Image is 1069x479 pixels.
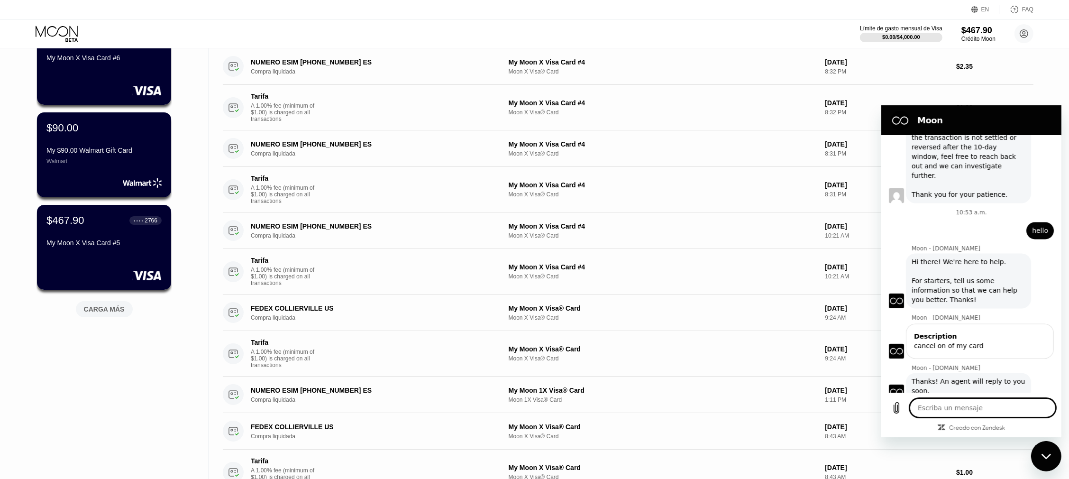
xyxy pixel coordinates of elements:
div: $467.90● ● ● ●2552My Moon X Visa Card #6 [37,20,171,105]
div: Compra liquidada [251,150,501,157]
div: My Moon X Visa® Card [509,345,818,353]
div: [DATE] [825,263,949,271]
div: 2766 [145,217,157,224]
div: Compra liquidada [251,314,501,321]
div: FEDEX COLLIERVILLE US [251,304,484,312]
div: FEDEX COLLIERVILLE US [251,423,484,431]
div: Compra liquidada [251,68,501,75]
div: TarifaA 1.00% fee (minimum of $1.00) is charged on all transactionsMy Moon X Visa Card #4Moon X V... [223,249,1033,295]
div: Compra liquidada [251,433,501,440]
div: FAQ [1000,5,1033,14]
div: 8:31 PM [825,191,949,198]
div: $467.90 [46,214,84,227]
div: FEDEX COLLIERVILLE USCompra liquidadaMy Moon X Visa® CardMoon X Visa® Card[DATE]9:24 AM$26.00 [223,295,1033,331]
div: 1:11 PM [825,396,949,403]
iframe: Ventana de mensajería [881,105,1061,437]
div: Moon X Visa® Card [509,355,818,362]
div: NUMERO ESIM [PHONE_NUMBER] ES [251,140,484,148]
div: 9:24 AM [825,355,949,362]
div: [DATE] [825,304,949,312]
div: EN [981,6,989,13]
div: Límite de gasto mensual de Visa$0.00/$4,000.00 [860,25,942,42]
div: CARGA MÁS [69,297,140,317]
div: $0.00 / $4,000.00 [882,34,920,40]
div: 8:43 AM [825,433,949,440]
div: [DATE] [825,58,949,66]
div: NUMERO ESIM [PHONE_NUMBER] ES [251,58,484,66]
div: Moon X Visa® Card [509,109,818,116]
div: 8:31 PM [825,150,949,157]
div: $467.90Crédito Moon [961,26,996,42]
div: [DATE] [825,464,949,471]
div: Tarifa [251,175,317,182]
div: $1.00 [956,469,1033,476]
div: NUMERO ESIM [PHONE_NUMBER] ES [251,222,484,230]
div: FEDEX COLLIERVILLE USCompra liquidadaMy Moon X Visa® CardMoon X Visa® Card[DATE]8:43 AM$38.71 [223,413,1033,450]
div: My Moon X Visa Card #5 [46,239,162,247]
div: Moon X Visa® Card [509,68,818,75]
div: Moon X Visa® Card [509,433,818,440]
div: A 1.00% fee (minimum of $1.00) is charged on all transactions [251,184,322,204]
div: $1.00 [956,104,1033,111]
div: [DATE] [825,140,949,148]
div: Moon 1X Visa® Card [509,396,818,403]
div: Moon X Visa® Card [509,191,818,198]
div: NUMERO ESIM [PHONE_NUMBER] ESCompra liquidadaMy Moon 1X Visa® CardMoon 1X Visa® Card[DATE]1:11 PM... [223,377,1033,413]
div: 8:32 PM [825,109,949,116]
div: ● ● ● ● [134,219,143,222]
div: My Moon X Visa® Card [509,304,818,312]
div: A 1.00% fee (minimum of $1.00) is charged on all transactions [251,102,322,122]
div: CARGA MÁS [84,305,125,313]
div: [DATE] [825,423,949,431]
div: NUMERO ESIM [PHONE_NUMBER] ESCompra liquidadaMy Moon X Visa Card #4Moon X Visa® Card[DATE]10:21 A... [223,212,1033,249]
div: Crédito Moon [961,36,996,42]
div: Tarifa [251,457,317,465]
div: Límite de gasto mensual de Visa [860,25,942,32]
div: My Moon X Visa Card #4 [509,58,818,66]
div: My Moon X Visa Card #4 [509,140,818,148]
div: 10:21 AM [825,273,949,280]
div: EN [971,5,1000,14]
div: [DATE] [825,387,949,394]
div: My Moon X Visa Card #4 [509,263,818,271]
div: My Moon X Visa Card #4 [509,181,818,189]
div: NUMERO ESIM [PHONE_NUMBER] ESCompra liquidadaMy Moon X Visa Card #4Moon X Visa® Card[DATE]8:32 PM... [223,48,1033,85]
div: Compra liquidada [251,396,501,403]
div: [DATE] [825,181,949,189]
div: $2.35 [956,63,1033,70]
div: 8:32 PM [825,68,949,75]
div: [DATE] [825,222,949,230]
div: Moon X Visa® Card [509,150,818,157]
div: My Moon 1X Visa® Card [509,387,818,394]
div: My Moon X Visa® Card [509,423,818,431]
div: Compra liquidada [251,232,501,239]
div: My $90.00 Walmart Gift Card [46,147,162,154]
div: My Moon X Visa Card #4 [509,222,818,230]
div: [DATE] [825,99,949,107]
div: $90.00My $90.00 Walmart Gift CardWalmart [37,112,171,197]
div: NUMERO ESIM [PHONE_NUMBER] ES [251,387,484,394]
div: Walmart [46,158,162,165]
div: My Moon X Visa Card #6 [46,54,162,62]
div: FAQ [1022,6,1033,13]
div: $90.00 [46,122,78,134]
div: Moon X Visa® Card [509,232,818,239]
div: Tarifa [251,92,317,100]
div: Tarifa [251,257,317,264]
div: NUMERO ESIM [PHONE_NUMBER] ESCompra liquidadaMy Moon X Visa Card #4Moon X Visa® Card[DATE]8:31 PM... [223,130,1033,167]
div: 9:24 AM [825,314,949,321]
div: My Moon X Visa Card #4 [509,99,818,107]
div: 10:21 AM [825,232,949,239]
div: Moon X Visa® Card [509,314,818,321]
div: Moon X Visa® Card [509,273,818,280]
